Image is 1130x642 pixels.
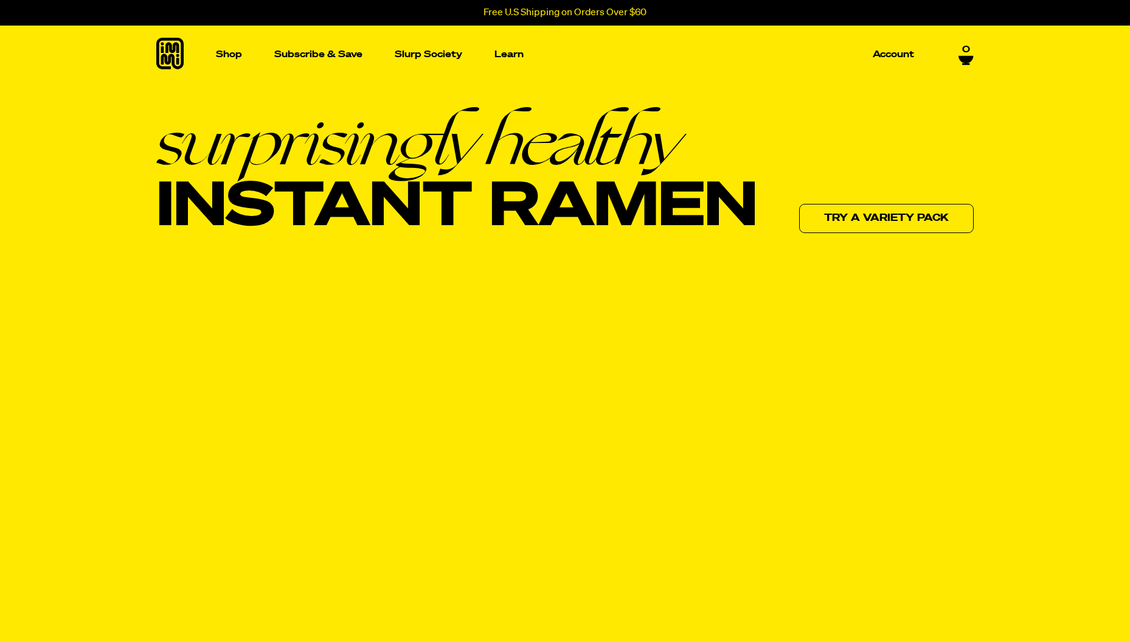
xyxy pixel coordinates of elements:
a: 0 [958,44,974,65]
p: Subscribe & Save [274,50,362,59]
p: Slurp Society [395,50,462,59]
p: Shop [216,50,242,59]
a: Account [868,45,919,64]
p: Free U.S Shipping on Orders Over $60 [484,7,646,18]
p: Account [873,50,914,59]
a: Learn [490,26,529,83]
nav: Main navigation [211,26,919,83]
p: Learn [494,50,524,59]
em: surprisingly healthy [156,108,757,175]
a: Slurp Society [390,45,467,64]
h1: Instant Ramen [156,108,757,242]
a: Subscribe & Save [269,45,367,64]
a: Shop [211,26,247,83]
span: 0 [962,44,970,55]
a: Try a variety pack [799,204,974,233]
